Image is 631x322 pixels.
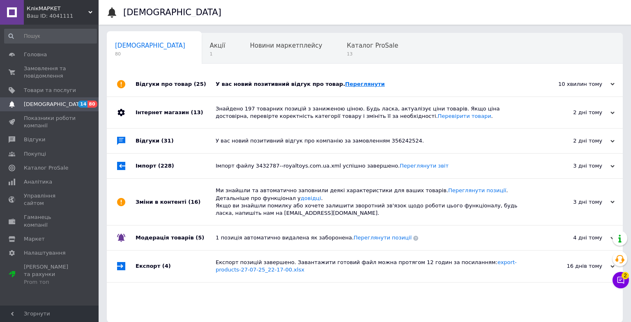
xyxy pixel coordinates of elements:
[78,101,88,108] span: 14
[24,115,76,129] span: Показники роботи компанії
[158,163,174,169] span: (228)
[161,138,174,144] span: (31)
[532,109,615,116] div: 2 дні тому
[136,225,216,250] div: Модерація товарів
[4,29,97,44] input: Пошук
[532,162,615,170] div: 3 дні тому
[24,263,76,286] span: [PERSON_NAME] та рахунки
[345,81,385,87] a: Переглянути
[136,129,216,153] div: Відгуки
[613,272,629,288] button: Чат з покупцем2
[188,199,200,205] span: (16)
[27,12,99,20] div: Ваш ID: 4041111
[24,150,46,158] span: Покупці
[24,51,47,58] span: Головна
[24,214,76,228] span: Гаманець компанії
[136,179,216,225] div: Зміни в контенті
[532,262,615,270] div: 16 днів тому
[136,251,216,282] div: Експорт
[27,5,88,12] span: КлікМАРКЕТ
[136,154,216,178] div: Імпорт
[24,278,76,286] div: Prom топ
[24,235,45,243] span: Маркет
[354,235,412,241] a: Переглянути позиції
[88,101,97,108] span: 80
[196,235,204,241] span: (5)
[216,259,532,274] div: Експорт позицій завершено. Завантажити готовий файл можна протягом 12 годин за посиланням:
[162,263,171,269] span: (4)
[24,178,52,186] span: Аналітика
[400,163,449,169] a: Переглянути звіт
[194,81,206,87] span: (25)
[136,97,216,128] div: Інтернет магазин
[210,42,226,49] span: Акції
[24,136,45,143] span: Відгуки
[123,7,221,17] h1: [DEMOGRAPHIC_DATA]
[216,187,532,217] div: Ми знайшли та автоматично заповнили деякі характеристики для ваших товарів. . Детальніше про функ...
[210,51,226,57] span: 1
[24,192,76,207] span: Управління сайтом
[191,109,203,115] span: (13)
[216,137,532,145] div: У вас новий позитивний відгук про компанію за замовленням 356242524.
[250,42,322,49] span: Новини маркетплейсу
[532,80,615,88] div: 10 хвилин тому
[24,164,68,172] span: Каталог ProSale
[301,195,321,201] a: довідці
[347,42,398,49] span: Каталог ProSale
[24,101,85,108] span: [DEMOGRAPHIC_DATA]
[216,259,517,273] a: export-products-27-07-25_22-17-00.xlsx
[24,65,76,80] span: Замовлення та повідомлення
[216,162,532,170] div: Імпорт файлу 3432787--royaltoys.com.ua.xml успішно завершено.
[622,272,629,279] span: 2
[532,234,615,241] div: 4 дні тому
[216,105,532,120] div: Знайдено 197 товарних позицій з заниженою ціною. Будь ласка, актуалізує ціни товарів. Якщо ціна д...
[532,137,615,145] div: 2 дні тому
[24,87,76,94] span: Товари та послуги
[347,51,398,57] span: 13
[115,51,185,57] span: 80
[24,249,66,257] span: Налаштування
[448,187,506,193] a: Переглянути позиції
[115,42,185,49] span: [DEMOGRAPHIC_DATA]
[532,198,615,206] div: 3 дні тому
[136,72,216,97] div: Відгуки про товар
[216,234,532,241] div: 1 позиція автоматично видалена як заборонена.
[438,113,491,119] a: Перевірити товари
[216,80,532,88] div: У вас новий позитивний відгук про товар.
